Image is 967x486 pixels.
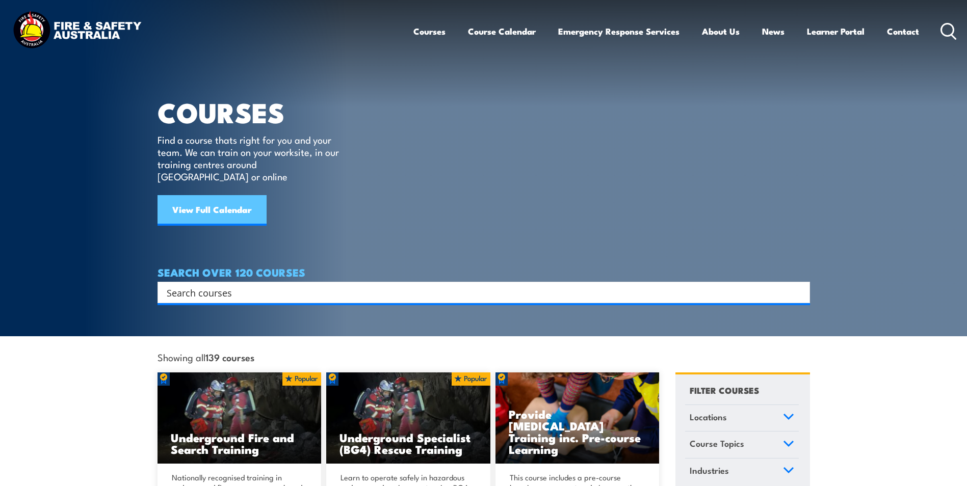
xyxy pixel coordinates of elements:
[339,431,477,455] h3: Underground Specialist (BG4) Rescue Training
[158,352,254,362] span: Showing all
[158,372,322,464] img: Underground mine rescue
[413,18,446,45] a: Courses
[685,431,799,458] a: Course Topics
[690,464,729,477] span: Industries
[690,383,759,397] h4: FILTER COURSES
[326,372,490,464] a: Underground Specialist (BG4) Rescue Training
[169,285,790,300] form: Search form
[685,458,799,485] a: Industries
[558,18,679,45] a: Emergency Response Services
[690,410,727,424] span: Locations
[171,431,308,455] h3: Underground Fire and Search Training
[702,18,740,45] a: About Us
[762,18,785,45] a: News
[158,133,344,182] p: Find a course thats right for you and your team. We can train on your worksite, in our training c...
[167,285,788,300] input: Search input
[807,18,865,45] a: Learner Portal
[205,350,254,364] strong: 139 courses
[887,18,919,45] a: Contact
[495,372,660,464] a: Provide [MEDICAL_DATA] Training inc. Pre-course Learning
[685,405,799,431] a: Locations
[690,437,744,450] span: Course Topics
[158,195,267,226] a: View Full Calendar
[509,408,646,455] h3: Provide [MEDICAL_DATA] Training inc. Pre-course Learning
[158,372,322,464] a: Underground Fire and Search Training
[495,372,660,464] img: Low Voltage Rescue and Provide CPR
[468,18,536,45] a: Course Calendar
[158,100,354,124] h1: COURSES
[792,285,806,300] button: Search magnifier button
[158,266,810,278] h4: SEARCH OVER 120 COURSES
[326,372,490,464] img: Underground mine rescue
